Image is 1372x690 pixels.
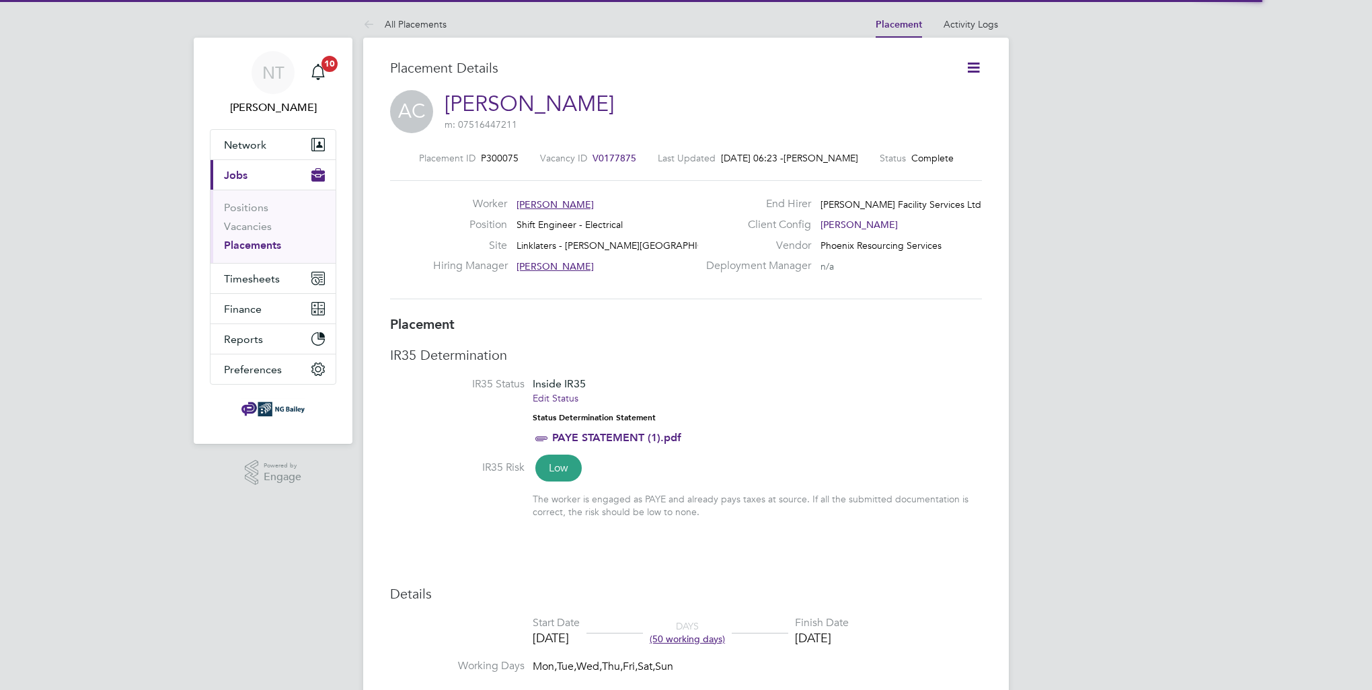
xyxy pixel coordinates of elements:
[445,91,614,117] a: [PERSON_NAME]
[944,18,998,30] a: Activity Logs
[390,346,982,364] h3: IR35 Determination
[224,272,280,285] span: Timesheets
[390,59,945,77] h3: Placement Details
[650,633,725,645] span: (50 working days)
[540,152,587,164] label: Vacancy ID
[211,354,336,384] button: Preferences
[698,239,811,253] label: Vendor
[533,630,580,646] div: [DATE]
[557,660,576,673] span: Tue,
[433,218,507,232] label: Position
[241,398,305,420] img: ngbailey-logo-retina.png
[535,455,582,482] span: Low
[698,197,811,211] label: End Hirer
[211,190,336,263] div: Jobs
[698,218,811,232] label: Client Config
[911,152,954,164] span: Complete
[445,118,517,130] span: m: 07516447211
[419,152,475,164] label: Placement ID
[210,51,336,116] a: NT[PERSON_NAME]
[880,152,906,164] label: Status
[224,220,272,233] a: Vacancies
[390,585,982,603] h3: Details
[533,377,586,390] span: Inside IR35
[481,152,519,164] span: P300075
[552,431,681,444] a: PAYE STATEMENT (1).pdf
[638,660,655,673] span: Sat,
[795,630,849,646] div: [DATE]
[211,130,336,159] button: Network
[262,64,284,81] span: NT
[658,152,716,164] label: Last Updated
[533,660,557,673] span: Mon,
[655,660,673,673] span: Sun
[305,51,332,94] a: 10
[321,56,338,72] span: 10
[224,169,247,182] span: Jobs
[721,152,784,164] span: [DATE] 06:23 -
[363,18,447,30] a: All Placements
[784,152,858,164] span: [PERSON_NAME]
[698,259,811,273] label: Deployment Manager
[533,493,982,517] div: The worker is engaged as PAYE and already pays taxes at source. If all the submitted documentatio...
[821,260,834,272] span: n/a
[795,616,849,630] div: Finish Date
[821,219,898,231] span: [PERSON_NAME]
[264,471,301,483] span: Engage
[533,413,656,422] strong: Status Determination Statement
[390,316,455,332] b: Placement
[390,461,525,475] label: IR35 Risk
[517,239,736,252] span: Linklaters - [PERSON_NAME][GEOGRAPHIC_DATA]
[517,219,623,231] span: Shift Engineer - Electrical
[390,90,433,133] span: AC
[517,198,594,210] span: [PERSON_NAME]
[821,198,981,210] span: [PERSON_NAME] Facility Services Ltd
[211,324,336,354] button: Reports
[876,19,922,30] a: Placement
[224,139,266,151] span: Network
[821,239,942,252] span: Phoenix Resourcing Services
[433,197,507,211] label: Worker
[390,659,525,673] label: Working Days
[533,616,580,630] div: Start Date
[211,294,336,323] button: Finance
[224,363,282,376] span: Preferences
[517,260,594,272] span: [PERSON_NAME]
[264,460,301,471] span: Powered by
[211,264,336,293] button: Timesheets
[224,333,263,346] span: Reports
[593,152,636,164] span: V0177875
[210,100,336,116] span: Nigel Thornborrow
[224,303,262,315] span: Finance
[623,660,638,673] span: Fri,
[602,660,623,673] span: Thu,
[210,398,336,420] a: Go to home page
[533,392,578,404] a: Edit Status
[643,620,732,644] div: DAYS
[576,660,602,673] span: Wed,
[433,259,507,273] label: Hiring Manager
[433,239,507,253] label: Site
[224,201,268,214] a: Positions
[390,377,525,391] label: IR35 Status
[224,239,281,252] a: Placements
[211,160,336,190] button: Jobs
[245,460,302,486] a: Powered byEngage
[194,38,352,444] nav: Main navigation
